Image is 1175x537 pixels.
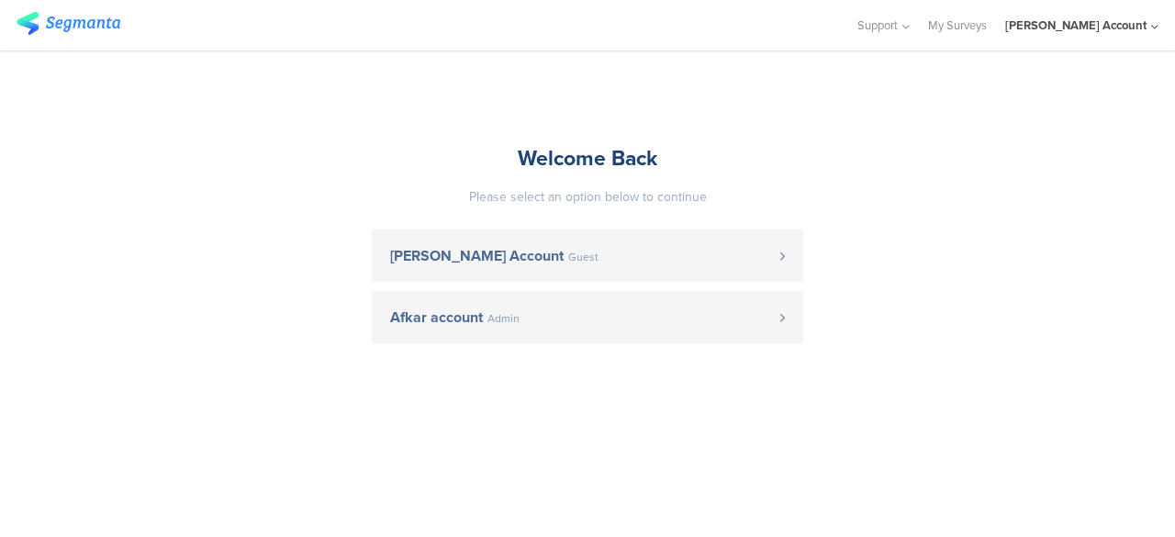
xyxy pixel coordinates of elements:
img: segmanta logo [17,12,120,35]
a: Afkar account Admin [372,291,803,343]
span: Afkar account [390,310,483,325]
span: Support [857,17,898,34]
div: Please select an option below to continue [372,187,803,207]
div: [PERSON_NAME] Account [1005,17,1147,34]
span: Admin [487,313,520,324]
a: [PERSON_NAME] Account Guest [372,229,803,282]
span: [PERSON_NAME] Account [390,249,564,263]
div: Welcome Back [372,142,803,173]
span: Guest [568,252,599,263]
